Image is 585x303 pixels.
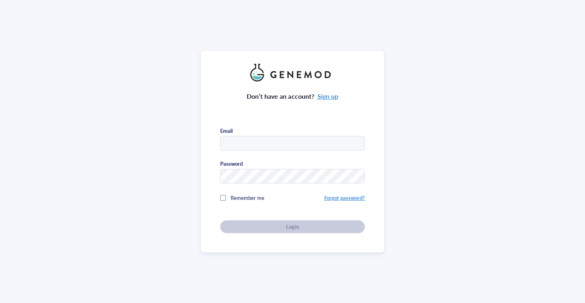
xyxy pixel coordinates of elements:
span: Remember me [231,194,264,201]
div: Don’t have an account? [247,91,338,102]
div: Password [220,160,243,167]
img: genemod_logo_light-BcqUzbGq.png [250,64,335,81]
a: Forgot password? [324,194,365,201]
a: Sign up [317,92,338,101]
div: Email [220,127,233,134]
